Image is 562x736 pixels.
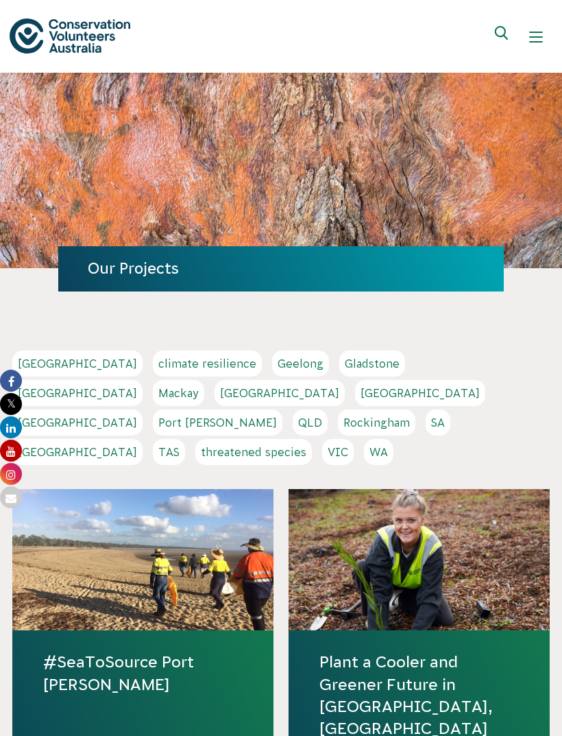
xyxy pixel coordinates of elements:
[153,351,262,377] a: climate resilience
[215,380,345,406] a: [GEOGRAPHIC_DATA]
[12,351,143,377] a: [GEOGRAPHIC_DATA]
[12,380,143,406] a: [GEOGRAPHIC_DATA]
[12,439,143,465] a: [GEOGRAPHIC_DATA]
[355,380,485,406] a: [GEOGRAPHIC_DATA]
[495,26,512,48] span: Expand search box
[293,409,328,436] a: QLD
[520,21,552,54] button: Show mobile navigation menu
[12,409,143,436] a: [GEOGRAPHIC_DATA]
[364,439,393,465] a: WA
[153,409,282,436] a: Port [PERSON_NAME]
[339,351,405,377] a: Gladstone
[10,19,130,54] img: logo.svg
[153,380,204,406] a: Mackay
[88,260,179,277] a: Our Projects
[272,351,329,377] a: Geelong
[322,439,354,465] a: VIC
[338,409,415,436] a: Rockingham
[426,409,450,436] a: SA
[487,21,520,54] button: Expand search box Close search box
[195,439,312,465] a: threatened species
[43,651,243,695] a: #SeaToSource Port [PERSON_NAME]
[153,439,185,465] a: TAS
